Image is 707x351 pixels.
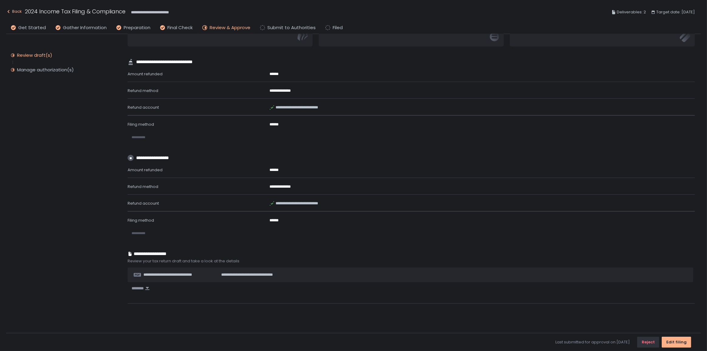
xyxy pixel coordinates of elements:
span: Preparation [124,24,150,31]
span: Submit to Authorities [267,24,316,31]
div: Reject [642,339,655,345]
span: Refund account [128,104,159,110]
div: Back [6,8,22,15]
div: Edit filing [666,339,687,345]
span: Final Check [167,24,193,31]
span: Filed [333,24,343,31]
span: Amount refunded [128,167,163,173]
h1: 2024 Income Tax Filing & Compliance [25,7,125,15]
span: Review & Approve [210,24,250,31]
button: Reject [637,337,659,348]
div: Review draft(s) [17,52,52,58]
span: Review your tax return draft and take a look at the details [128,258,695,264]
span: Refund method [128,184,158,189]
div: Manage authorization(s) [17,67,74,73]
button: Back [6,7,22,17]
span: Filing method [128,217,154,223]
span: Deliverables: 2 [617,9,646,16]
span: Amount refunded [128,71,163,77]
span: Get Started [18,24,46,31]
span: Target date: [DATE] [656,9,695,16]
span: Last submitted for approval on [DATE] [555,339,630,345]
span: Filing method [128,121,154,127]
button: Edit filing [662,337,691,348]
span: Refund account [128,200,159,206]
span: Refund method [128,88,158,94]
span: Gather Information [63,24,107,31]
